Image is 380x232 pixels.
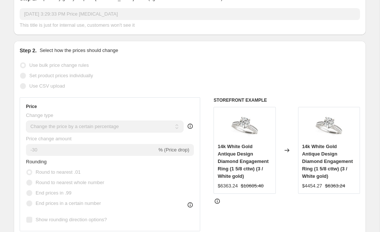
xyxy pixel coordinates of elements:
[325,182,345,190] strike: $6363.24
[36,180,104,185] span: Round to nearest whole number
[302,144,353,179] span: 14k White Gold Antique Design Diamond Engagement Ring (1 5/8 cttw) (3 / White gold)
[26,159,47,164] span: Rounding
[36,190,72,196] span: End prices in .99
[314,111,344,141] img: angelucci-jewelry-rings-14k-white-gold-antique-design-diamond-engagement-ring-1-5-8-cttw-15695591...
[26,144,157,156] input: -15
[230,111,260,141] img: angelucci-jewelry-rings-14k-white-gold-antique-design-diamond-engagement-ring-1-5-8-cttw-15695591...
[36,200,101,206] span: End prices in a certain number
[20,22,135,28] span: This title is just for internal use, customers won't see it
[218,144,268,179] span: 14k White Gold Antique Design Diamond Engagement Ring (1 5/8 cttw) (3 / White gold)
[29,83,65,89] span: Use CSV upload
[302,182,322,190] div: $4454.27
[29,73,93,78] span: Set product prices individually
[26,112,53,118] span: Change type
[20,47,37,54] h2: Step 2.
[186,122,194,130] div: help
[29,62,89,68] span: Use bulk price change rules
[20,8,360,20] input: 30% off holiday sale
[40,47,118,54] p: Select how the prices should change
[36,217,107,222] span: Show rounding direction options?
[36,169,80,175] span: Round to nearest .01
[26,104,37,110] h3: Price
[241,182,264,190] strike: $10605.40
[158,147,189,153] span: % (Price drop)
[26,136,72,141] span: Price change amount
[214,97,360,103] h6: STOREFRONT EXAMPLE
[218,182,238,190] div: $6363.24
